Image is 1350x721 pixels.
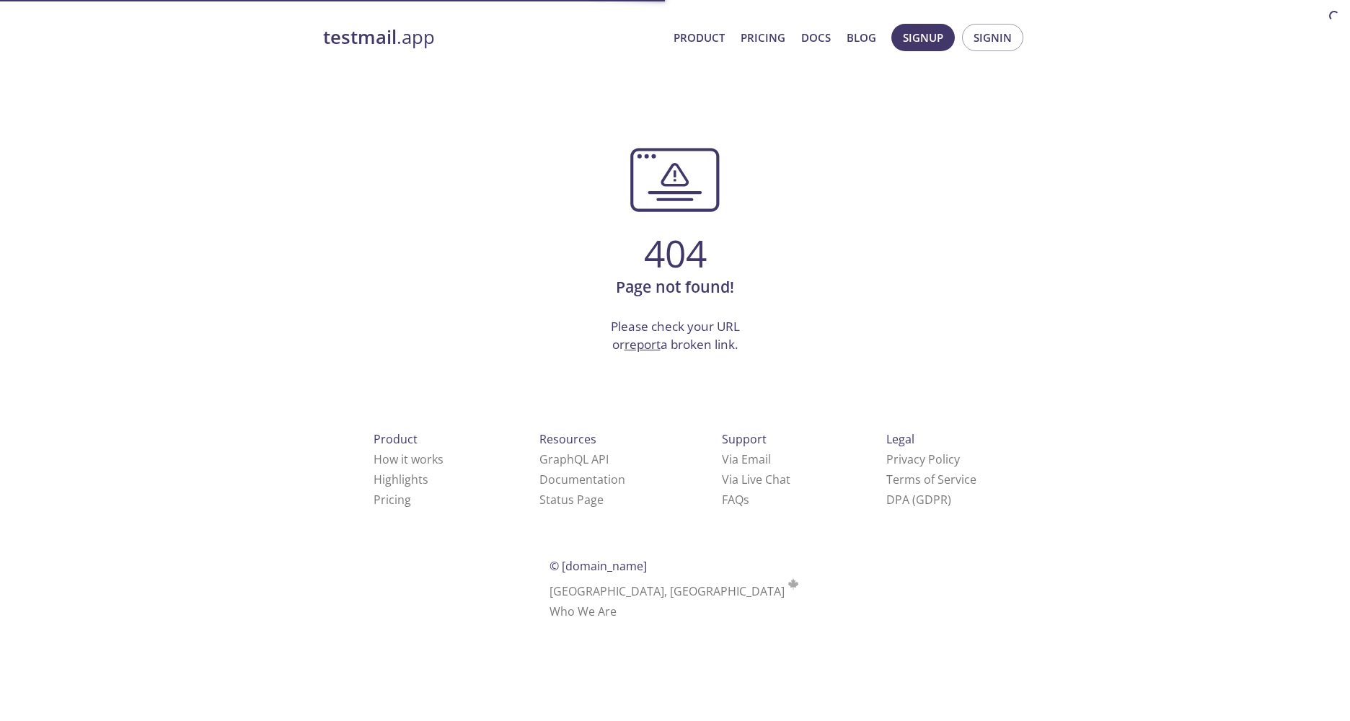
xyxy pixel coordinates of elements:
[539,451,609,467] a: GraphQL API
[962,24,1023,51] button: Signin
[886,492,951,508] a: DPA (GDPR)
[550,583,801,599] span: [GEOGRAPHIC_DATA], [GEOGRAPHIC_DATA]
[374,492,411,508] a: Pricing
[539,492,604,508] a: Status Page
[323,25,662,50] a: testmail.app
[903,28,943,47] span: Signup
[539,472,625,487] a: Documentation
[323,275,1027,299] h6: Page not found!
[722,472,790,487] a: Via Live Chat
[891,24,955,51] button: Signup
[323,231,1027,275] h3: 404
[374,472,428,487] a: Highlights
[674,28,725,47] a: Product
[974,28,1012,47] span: Signin
[625,336,661,353] a: report
[550,558,647,574] span: © [DOMAIN_NAME]
[886,431,914,447] span: Legal
[744,492,749,508] span: s
[741,28,785,47] a: Pricing
[722,431,767,447] span: Support
[801,28,831,47] a: Docs
[550,603,617,619] a: Who We Are
[886,472,976,487] a: Terms of Service
[374,451,444,467] a: How it works
[539,431,596,447] span: Resources
[722,492,749,508] a: FAQ
[374,431,418,447] span: Product
[722,451,771,467] a: Via Email
[886,451,960,467] a: Privacy Policy
[323,317,1027,354] p: Please check your URL or a broken link.
[847,28,876,47] a: Blog
[323,25,397,50] strong: testmail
